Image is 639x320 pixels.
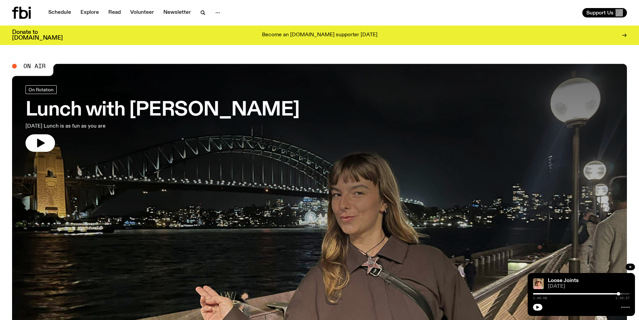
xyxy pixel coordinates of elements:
span: On Rotation [29,87,54,92]
span: 1:46:08 [533,296,547,300]
a: Loose Joints [548,278,579,283]
span: 1:59:57 [616,296,630,300]
a: Read [104,8,125,17]
button: Support Us [582,8,627,17]
a: Newsletter [159,8,195,17]
a: Explore [76,8,103,17]
a: On Rotation [25,85,57,94]
span: On Air [23,63,46,69]
a: Volunteer [126,8,158,17]
p: [DATE] Lunch is as fun as you are [25,122,197,130]
a: Schedule [44,8,75,17]
span: Support Us [586,10,614,16]
h3: Lunch with [PERSON_NAME] [25,101,300,120]
span: [DATE] [548,284,630,289]
img: Tyson stands in front of a paperbark tree wearing orange sunglasses, a suede bucket hat and a pin... [533,278,544,289]
h3: Donate to [DOMAIN_NAME] [12,30,63,41]
p: Become an [DOMAIN_NAME] supporter [DATE] [262,32,377,38]
a: Lunch with [PERSON_NAME][DATE] Lunch is as fun as you are [25,85,300,152]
